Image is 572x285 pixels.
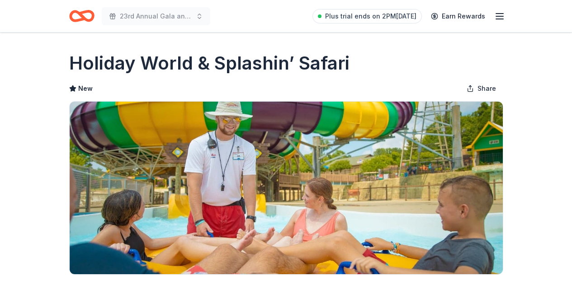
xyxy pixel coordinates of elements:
span: Plus trial ends on 2PM[DATE] [325,11,416,22]
a: Earn Rewards [425,8,491,24]
a: Home [69,5,95,27]
a: Plus trial ends on 2PM[DATE] [312,9,422,23]
span: Share [477,83,496,94]
button: 23rd Annual Gala and Silent Auction [102,7,210,25]
button: Share [459,79,503,98]
h1: Holiday World & Splashin’ Safari [69,51,350,76]
span: 23rd Annual Gala and Silent Auction [120,11,192,22]
span: New [78,83,93,94]
img: Image for Holiday World & Splashin’ Safari [70,102,503,274]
